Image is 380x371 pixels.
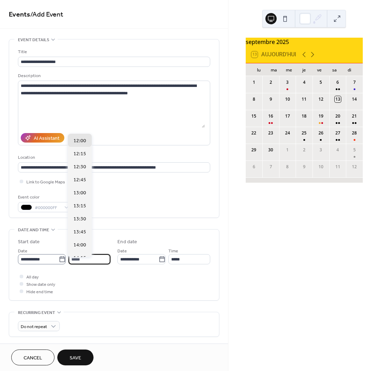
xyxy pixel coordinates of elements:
button: Save [57,350,94,365]
div: septembre 2025 [246,38,363,46]
div: 9 [301,164,307,170]
span: Time [168,247,178,255]
div: 5 [318,79,324,86]
div: 28 [351,130,358,136]
div: 30 [268,147,274,153]
div: 4 [335,147,341,153]
div: sa [327,63,342,76]
div: Start date [18,238,40,246]
span: / Add Event [30,8,63,21]
div: 12 [318,96,324,102]
span: 13:15 [73,202,86,210]
div: 20 [335,113,341,119]
div: 29 [251,147,257,153]
div: di [342,63,357,76]
div: 8 [284,164,291,170]
div: 11 [301,96,307,102]
div: 8 [251,96,257,102]
div: 2 [268,79,274,86]
div: 2 [301,147,307,153]
div: 6 [335,79,341,86]
div: 18 [301,113,307,119]
div: ma [266,63,282,76]
div: 21 [351,113,358,119]
div: 15 [251,113,257,119]
div: 10 [318,164,324,170]
div: je [297,63,312,76]
div: 7 [268,164,274,170]
div: 26 [318,130,324,136]
span: Date [117,247,127,255]
span: Date [18,247,27,255]
div: 3 [318,147,324,153]
div: 22 [251,130,257,136]
div: 4 [301,79,307,86]
span: Recurring event [18,309,55,316]
div: Title [18,48,209,56]
div: End date [117,238,137,246]
span: Link to Google Maps [26,178,65,186]
button: Cancel [11,350,54,365]
div: me [282,63,297,76]
div: Description [18,72,209,80]
div: 17 [284,113,291,119]
div: 9 [268,96,274,102]
span: Do not repeat [21,323,47,331]
div: 11 [335,164,341,170]
div: 16 [268,113,274,119]
div: 6 [251,164,257,170]
a: Events [9,8,30,21]
span: 13:45 [73,228,86,236]
div: 1 [284,147,291,153]
div: Location [18,154,209,161]
div: 19 [318,113,324,119]
span: #000000FF [35,204,61,212]
span: Save [70,354,81,362]
div: 7 [351,79,358,86]
span: 12:15 [73,150,86,158]
span: 12:30 [73,163,86,171]
div: 10 [284,96,291,102]
span: Hide end time [26,288,53,296]
div: 1 [251,79,257,86]
div: 27 [335,130,341,136]
span: Cancel [24,354,42,362]
div: lu [251,63,266,76]
div: 12 [351,164,358,170]
div: 5 [351,147,358,153]
div: AI Assistant [34,135,59,142]
span: 13:00 [73,189,86,197]
div: 25 [301,130,307,136]
span: 12:45 [73,176,86,184]
div: 24 [284,130,291,136]
span: 14:00 [73,241,86,249]
span: 12:00 [73,137,86,145]
div: 14 [351,96,358,102]
span: Event details [18,36,49,44]
span: Show date only [26,281,55,288]
div: Event color [18,194,71,201]
span: Date and time [18,226,49,234]
span: 13:30 [73,215,86,223]
span: 14:15 [73,254,86,262]
span: All day [26,273,39,281]
button: AI Assistant [21,133,64,143]
div: 23 [268,130,274,136]
div: ve [312,63,327,76]
div: 3 [284,79,291,86]
div: 13 [335,96,341,102]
